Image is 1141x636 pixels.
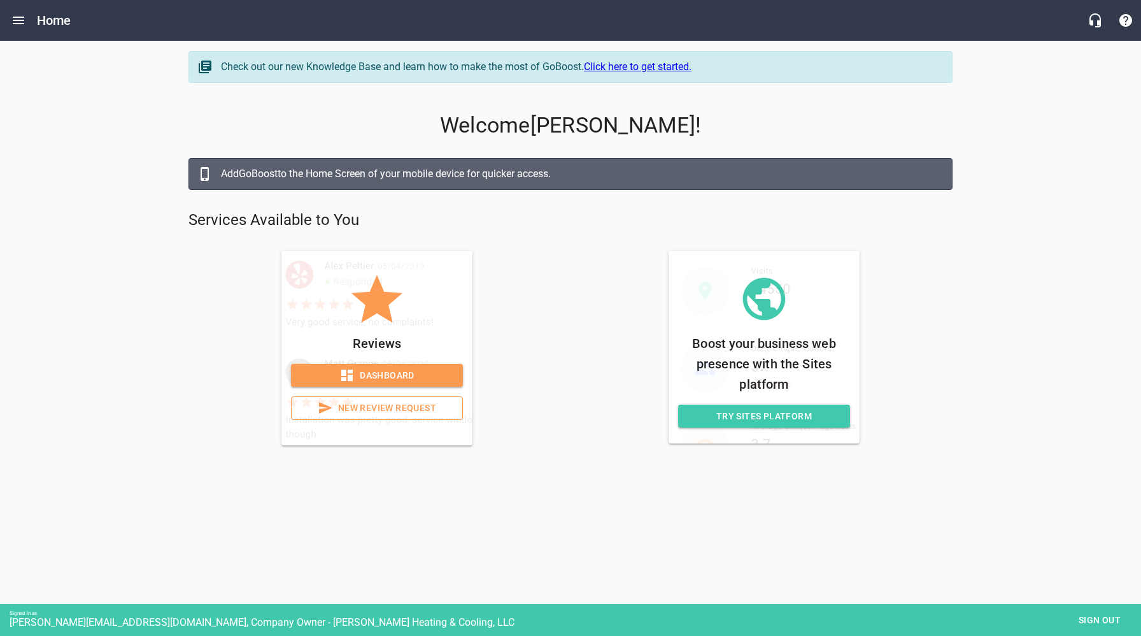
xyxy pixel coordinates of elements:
[291,364,463,387] a: Dashboard
[37,10,71,31] h6: Home
[688,408,840,424] span: Try Sites Platform
[10,611,1141,616] div: Signed in as
[1080,5,1110,36] button: Live Chat
[301,368,453,384] span: Dashboard
[1068,609,1131,632] button: Sign out
[1110,5,1141,36] button: Support Portal
[10,616,1141,628] div: [PERSON_NAME][EMAIL_ADDRESS][DOMAIN_NAME], Company Owner - [PERSON_NAME] Heating & Cooling, LLC
[1073,612,1126,628] span: Sign out
[221,166,939,182] div: Add GoBoost to the Home Screen of your mobile device for quicker access.
[302,400,452,416] span: New Review Request
[291,396,463,420] a: New Review Request
[188,113,953,138] p: Welcome [PERSON_NAME] !
[221,59,939,75] div: Check out our new Knowledge Base and learn how to make the most of GoBoost.
[678,405,850,428] a: Try Sites Platform
[188,158,953,190] a: AddGoBoostto the Home Screen of your mobile device for quicker access.
[291,333,463,354] p: Reviews
[188,210,953,231] p: Services Available to You
[3,5,34,36] button: Open drawer
[678,333,850,394] p: Boost your business web presence with the Sites platform
[584,61,691,73] a: Click here to get started.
